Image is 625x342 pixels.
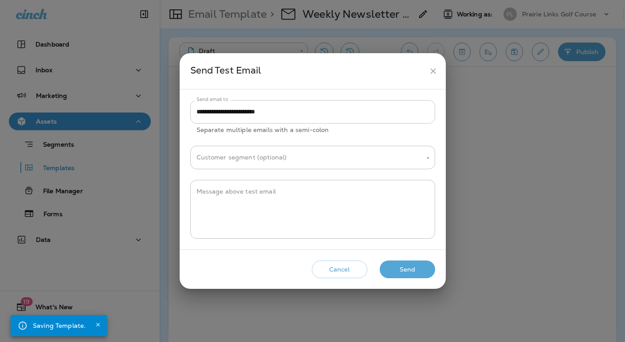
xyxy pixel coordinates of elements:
button: close [425,63,441,79]
button: Send [380,260,435,279]
div: Saving Template. [33,318,86,334]
button: Close [93,319,103,330]
p: Separate multiple emails with a semi-colon [197,125,429,135]
button: Open [424,154,432,162]
label: Send email to [197,96,228,103]
button: Cancel [312,260,367,279]
div: Send Test Email [190,63,425,79]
